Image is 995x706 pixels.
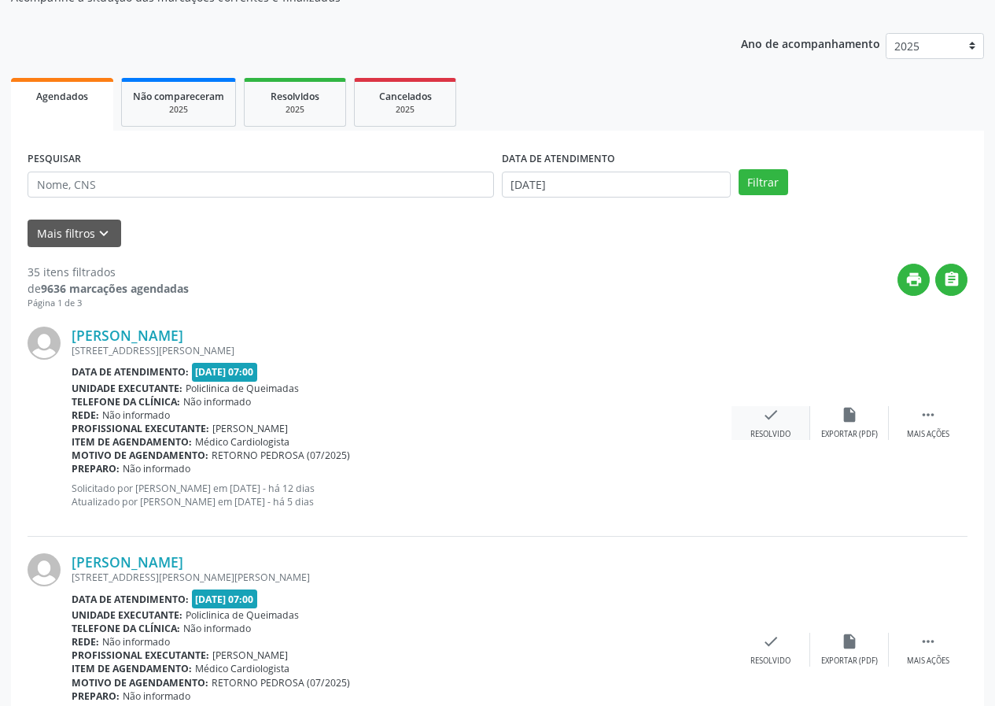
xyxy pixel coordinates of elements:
button: print [897,264,930,296]
b: Data de atendimento: [72,365,189,379]
div: Mais ações [907,656,949,667]
b: Item de agendamento: [72,435,192,449]
label: PESQUISAR [28,147,81,172]
b: Preparo: [72,689,120,703]
i: check [762,406,779,423]
b: Data de atendimento: [72,593,189,606]
div: Mais ações [907,429,949,440]
span: [DATE] 07:00 [192,363,258,381]
b: Unidade executante: [72,608,182,622]
div: 2025 [366,104,444,116]
span: Policlinica de Queimadas [186,382,299,395]
div: 2025 [256,104,334,116]
div: 35 itens filtrados [28,264,189,280]
b: Unidade executante: [72,382,182,395]
span: Policlinica de Queimadas [186,608,299,622]
label: DATA DE ATENDIMENTO [502,147,615,172]
p: Solicitado por [PERSON_NAME] em [DATE] - há 12 dias Atualizado por [PERSON_NAME] em [DATE] - há 5... [72,482,732,508]
span: Não informado [102,635,170,649]
span: Não compareceram [133,90,224,103]
img: img [28,553,61,586]
b: Item de agendamento: [72,662,192,675]
i:  [919,633,937,650]
b: Motivo de agendamento: [72,676,208,689]
span: Não informado [183,622,251,635]
b: Profissional executante: [72,422,209,435]
b: Telefone da clínica: [72,622,180,635]
input: Nome, CNS [28,172,494,198]
i: insert_drive_file [841,406,858,423]
p: Ano de acompanhamento [741,33,880,53]
span: Não informado [102,408,170,422]
b: Profissional executante: [72,649,209,662]
span: Médico Cardiologista [195,435,289,449]
span: RETORNO PEDROSA (07/2025) [212,676,350,689]
div: [STREET_ADDRESS][PERSON_NAME] [72,344,732,357]
span: [PERSON_NAME] [212,422,288,435]
span: Não informado [123,689,190,703]
i: insert_drive_file [841,633,858,650]
div: de [28,280,189,297]
b: Preparo: [72,462,120,475]
span: Resolvidos [271,90,319,103]
div: Resolvido [750,429,790,440]
button: Filtrar [739,169,788,196]
b: Rede: [72,635,99,649]
span: [PERSON_NAME] [212,649,288,662]
div: Exportar (PDF) [821,656,878,667]
i: print [905,271,923,288]
i:  [943,271,960,288]
img: img [28,327,61,360]
b: Motivo de agendamento: [72,449,208,462]
span: Não informado [123,462,190,475]
b: Telefone da clínica: [72,395,180,408]
span: RETORNO PEDROSA (07/2025) [212,449,350,462]
span: Médico Cardiologista [195,662,289,675]
input: Selecione um intervalo [502,172,731,198]
i:  [919,406,937,423]
span: Agendados [36,90,88,103]
strong: 9636 marcações agendadas [41,281,189,296]
div: Página 1 de 3 [28,297,189,310]
i: check [762,633,779,650]
div: 2025 [133,104,224,116]
div: [STREET_ADDRESS][PERSON_NAME][PERSON_NAME] [72,571,732,584]
a: [PERSON_NAME] [72,553,183,571]
button:  [935,264,967,296]
span: Não informado [183,395,251,408]
button: Mais filtroskeyboard_arrow_down [28,220,121,247]
span: Cancelados [379,90,432,103]
i: keyboard_arrow_down [95,225,112,242]
div: Resolvido [750,656,790,667]
div: Exportar (PDF) [821,429,878,440]
b: Rede: [72,408,99,422]
span: [DATE] 07:00 [192,590,258,608]
a: [PERSON_NAME] [72,327,183,344]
